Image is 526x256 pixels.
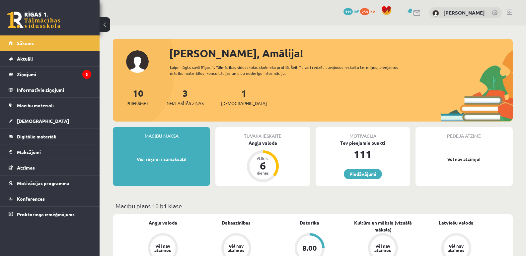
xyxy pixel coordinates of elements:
span: Konferences [17,196,45,202]
a: Proktoringa izmēģinājums [9,207,91,222]
div: Tev pieejamie punkti [316,139,410,146]
span: Neizlasītās ziņas [167,100,204,107]
div: Tuvākā ieskaite [215,127,310,139]
a: Aktuāli [9,51,91,66]
span: [DEMOGRAPHIC_DATA] [221,100,267,107]
div: Motivācija [316,127,410,139]
legend: Informatīvie ziņojumi [17,82,91,97]
span: [DEMOGRAPHIC_DATA] [17,118,69,124]
p: Vēl nav atzīmju! [419,156,509,163]
a: Atzīmes [9,160,91,175]
span: Digitālie materiāli [17,133,56,139]
span: Motivācijas programma [17,180,69,186]
div: 8.00 [302,244,317,252]
a: Piedāvājumi [344,169,382,179]
a: Angļu valoda Atlicis 6 dienas [215,139,310,183]
legend: Maksājumi [17,144,91,160]
a: Rīgas 1. Tālmācības vidusskola [7,12,60,28]
div: Vēl nav atzīmes [447,244,466,252]
div: Vēl nav atzīmes [227,244,246,252]
a: Informatīvie ziņojumi [9,82,91,97]
img: Amālija Gabrene [432,10,439,17]
p: Visi rēķini ir samaksāti! [116,156,207,163]
span: xp [370,8,375,14]
span: Priekšmeti [126,100,149,107]
a: Motivācijas programma [9,176,91,191]
div: dienas [253,171,273,175]
div: Laipni lūgts savā Rīgas 1. Tālmācības vidusskolas skolnieka profilā. Šeit Tu vari redzēt tuvojošo... [170,64,410,76]
a: 258 xp [360,8,378,14]
div: Angļu valoda [215,139,310,146]
a: Datorika [300,219,319,226]
div: Vēl nav atzīmes [374,244,392,252]
span: Atzīmes [17,165,35,171]
a: Angļu valoda [149,219,177,226]
a: Maksājumi [9,144,91,160]
a: Sākums [9,35,91,51]
span: mP [354,8,359,14]
div: Mācību maksa [113,127,210,139]
a: Digitālie materiāli [9,129,91,144]
a: 1[DEMOGRAPHIC_DATA] [221,87,267,107]
div: 6 [253,160,273,171]
span: Sākums [17,40,34,46]
a: Ziņojumi3 [9,67,91,82]
a: Dabaszinības [222,219,251,226]
div: Pēdējā atzīme [415,127,513,139]
a: 10Priekšmeti [126,87,149,107]
span: 111 [343,8,353,15]
a: Mācību materiāli [9,98,91,113]
a: Latviešu valoda [439,219,474,226]
div: Vēl nav atzīmes [154,244,172,252]
div: 111 [316,146,410,162]
a: [PERSON_NAME] [443,9,485,16]
a: 111 mP [343,8,359,14]
div: [PERSON_NAME], Amālija! [169,45,513,61]
a: [DEMOGRAPHIC_DATA] [9,113,91,128]
legend: Ziņojumi [17,67,91,82]
span: 258 [360,8,369,15]
span: Proktoringa izmēģinājums [17,211,75,217]
p: Mācību plāns 10.b1 klase [115,201,510,210]
div: Atlicis [253,156,273,160]
a: Konferences [9,191,91,206]
i: 3 [82,70,91,79]
span: Aktuāli [17,56,33,62]
span: Mācību materiāli [17,102,54,108]
a: Kultūra un māksla (vizuālā māksla) [346,219,419,233]
a: 3Neizlasītās ziņas [167,87,204,107]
